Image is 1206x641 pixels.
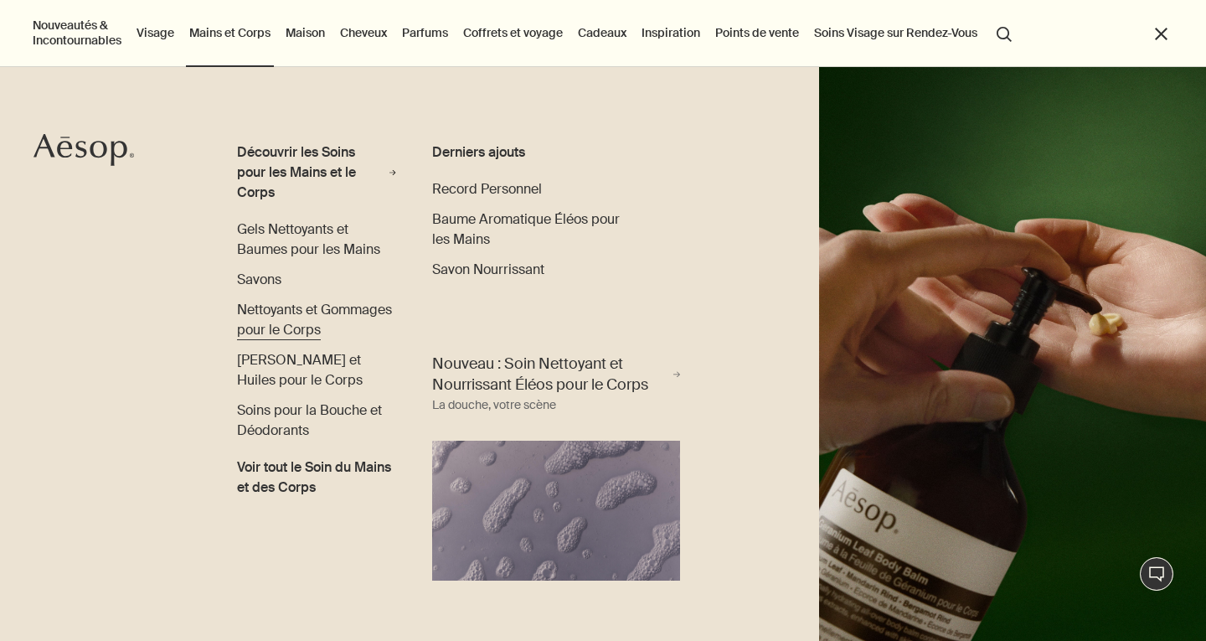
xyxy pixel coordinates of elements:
a: Coffrets et voyage [460,22,566,44]
a: Découvrir les Soins pour les Mains et le Corps [237,142,395,209]
a: Mains et Corps [186,22,274,44]
span: Gels Nettoyants et Baumes pour les Mains [237,220,380,258]
div: Découvrir les Soins pour les Mains et le Corps [237,142,385,203]
a: Parfums [399,22,451,44]
button: Chat en direct [1140,557,1173,591]
a: Cheveux [337,22,390,44]
div: Derniers ajouts [432,142,626,163]
a: Nouveau : Soin Nettoyant et Nourrissant Éléos pour le Corps La douche, votre scèneBody cleanser f... [428,349,685,581]
a: Nettoyants et Gommages pour le Corps [237,300,395,340]
span: Baume Aromatique Éléos pour les Mains [432,210,620,248]
a: Voir tout le Soin du Mains et des Corps [237,451,395,498]
img: A hand holding the pump dispensing Geranium Leaf Body Balm on to hand. [819,67,1206,641]
button: Lancer une recherche [989,17,1019,49]
a: Cadeaux [575,22,630,44]
a: Baume Aromatique Éléos pour les Mains [432,209,626,250]
svg: Aesop [33,133,134,167]
a: [PERSON_NAME] et Huiles pour le Corps [237,350,395,390]
span: Savon Nourrissant [432,261,544,278]
a: Soins pour la Bouche et Déodorants [237,401,395,441]
a: Savon Nourrissant [432,260,544,280]
button: Nouveautés & Incontournables [29,14,125,51]
a: Visage [133,22,178,44]
a: Soins Visage sur Rendez-Vous [811,22,981,44]
a: Gels Nettoyants et Baumes pour les Mains [237,220,395,260]
span: Baumes et Huiles pour le Corps [237,351,363,389]
div: La douche, votre scène [432,395,556,416]
span: Nettoyants et Gommages pour le Corps [237,301,392,339]
a: Record Personnel [432,179,542,199]
span: Savons [237,271,281,288]
a: Maison [282,22,328,44]
button: Points de vente [712,22,802,44]
button: Fermer le menu [1152,24,1171,44]
a: Savons [237,270,281,290]
span: Voir tout le Soin du Mains et des Corps [237,457,395,498]
span: Nouveau : Soin Nettoyant et Nourrissant Éléos pour le Corps [432,354,669,395]
span: Record Personnel [432,180,542,198]
a: Aesop [29,129,138,175]
span: Soins pour la Bouche et Déodorants [237,401,382,439]
a: Inspiration [638,22,703,44]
